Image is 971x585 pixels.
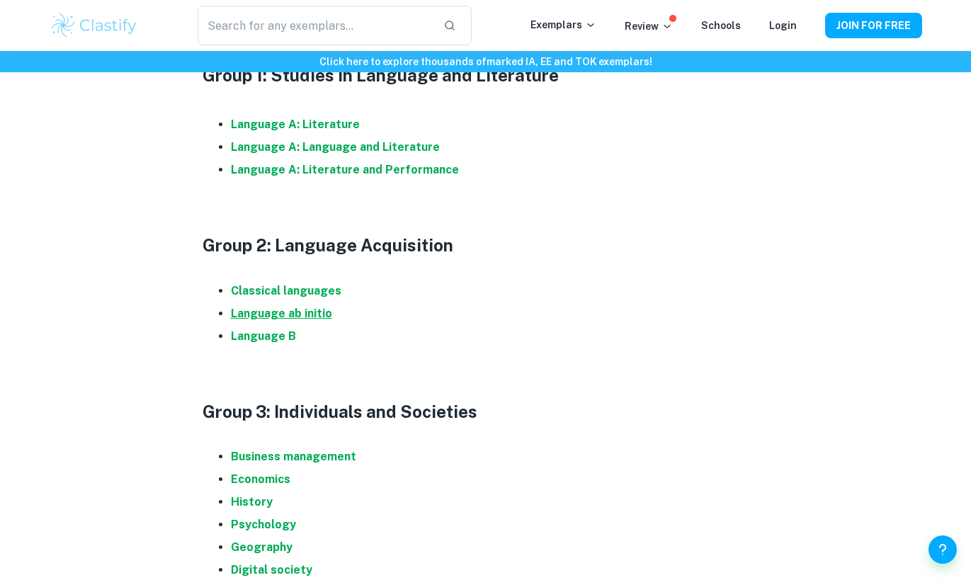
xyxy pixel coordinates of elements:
[231,563,312,577] a: Digital society
[929,535,957,564] button: Help and Feedback
[203,399,769,424] h3: Group 3: Individuals and Societies
[231,540,293,554] a: Geography
[231,284,341,297] a: Classical languages
[625,18,673,34] p: Review
[231,118,360,131] a: Language A: Literature
[701,20,741,31] a: Schools
[231,163,459,176] a: Language A: Literature and Performance
[231,472,290,486] a: Economics
[825,13,922,38] button: JOIN FOR FREE
[3,54,968,69] h6: Click here to explore thousands of marked IA, EE and TOK exemplars !
[769,20,797,31] a: Login
[198,6,431,45] input: Search for any exemplars...
[231,518,296,531] a: Psychology
[530,17,596,33] p: Exemplars
[50,11,140,40] img: Clastify logo
[203,232,769,258] h3: Group 2: Language Acquisition
[231,450,356,463] a: Business management
[231,329,296,343] a: Language B
[203,62,769,88] h3: Group 1: Studies in Language and Literature
[231,495,273,509] a: History
[231,140,440,154] a: Language A: Language and Literature
[231,307,332,320] a: Language ab initio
